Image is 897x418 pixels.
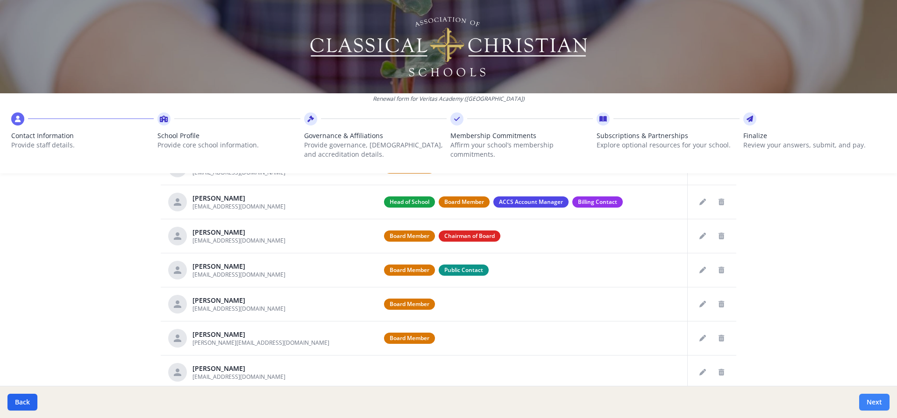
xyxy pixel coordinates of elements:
button: Edit staff [695,297,710,312]
img: Logo [309,14,589,79]
span: Governance & Affiliations [304,131,447,140]
span: Public Contact [439,265,489,276]
span: Board Member [384,299,435,310]
span: Board Member [439,196,490,208]
span: [EMAIL_ADDRESS][DOMAIN_NAME] [192,373,285,381]
button: Edit staff [695,331,710,346]
div: [PERSON_NAME] [192,228,285,237]
span: Finalize [743,131,886,140]
button: Edit staff [695,263,710,278]
span: Board Member [384,230,435,242]
button: Next [859,394,890,411]
span: [EMAIL_ADDRESS][DOMAIN_NAME] [192,202,285,210]
span: Contact Information [11,131,154,140]
p: Provide staff details. [11,140,154,150]
button: Delete staff [714,229,729,244]
span: Chairman of Board [439,230,500,242]
span: ACCS Account Manager [493,196,569,208]
button: Delete staff [714,263,729,278]
button: Edit staff [695,229,710,244]
button: Delete staff [714,297,729,312]
div: [PERSON_NAME] [192,296,285,305]
div: [PERSON_NAME] [192,330,329,339]
button: Edit staff [695,195,710,209]
p: Provide governance, [DEMOGRAPHIC_DATA], and accreditation details. [304,140,447,159]
div: [PERSON_NAME] [192,364,285,373]
p: Review your answers, submit, and pay. [743,140,886,150]
span: [EMAIL_ADDRESS][DOMAIN_NAME] [192,305,285,313]
span: Board Member [384,333,435,344]
div: [PERSON_NAME] [192,194,285,203]
span: School Profile [157,131,300,140]
p: Provide core school information. [157,140,300,150]
button: Back [7,394,37,411]
p: Affirm your school’s membership commitments. [450,140,593,159]
button: Edit staff [695,365,710,380]
span: [EMAIL_ADDRESS][DOMAIN_NAME] [192,237,285,244]
span: Billing Contact [572,196,623,208]
span: Head of School [384,196,435,208]
span: Board Member [384,265,435,276]
div: [PERSON_NAME] [192,262,285,271]
button: Delete staff [714,365,729,380]
span: [EMAIL_ADDRESS][DOMAIN_NAME] [192,271,285,279]
p: Explore optional resources for your school. [597,140,739,150]
span: Membership Commitments [450,131,593,140]
span: Subscriptions & Partnerships [597,131,739,140]
button: Delete staff [714,195,729,209]
button: Delete staff [714,331,729,346]
span: [PERSON_NAME][EMAIL_ADDRESS][DOMAIN_NAME] [192,339,329,347]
